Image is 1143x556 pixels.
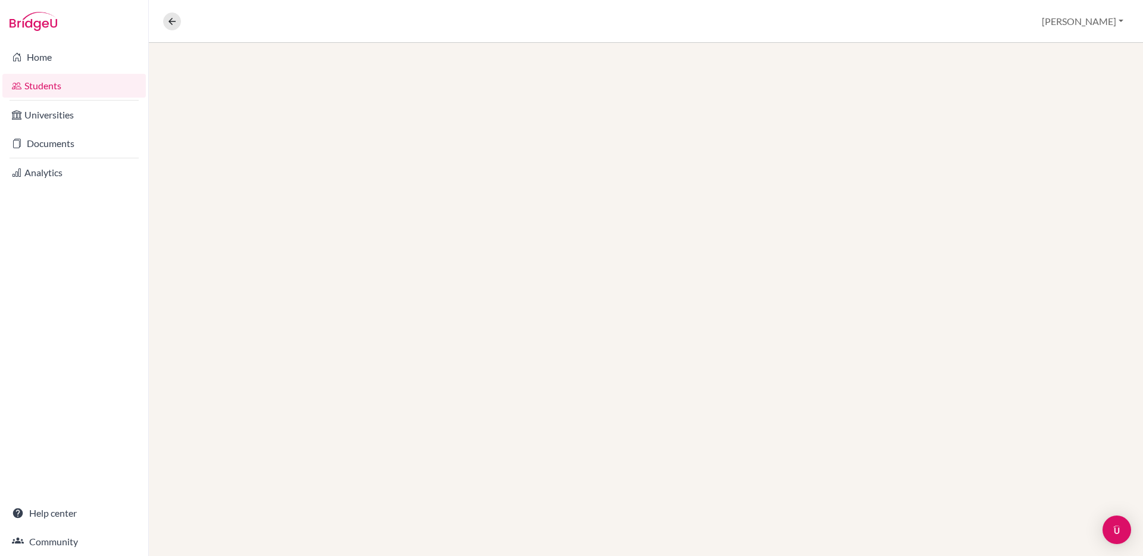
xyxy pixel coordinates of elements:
a: Home [2,45,146,69]
a: Help center [2,501,146,525]
a: Analytics [2,161,146,185]
a: Students [2,74,146,98]
a: Community [2,530,146,554]
img: Bridge-U [10,12,57,31]
div: Open Intercom Messenger [1103,516,1131,544]
a: Documents [2,132,146,155]
a: Universities [2,103,146,127]
button: [PERSON_NAME] [1036,10,1129,33]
